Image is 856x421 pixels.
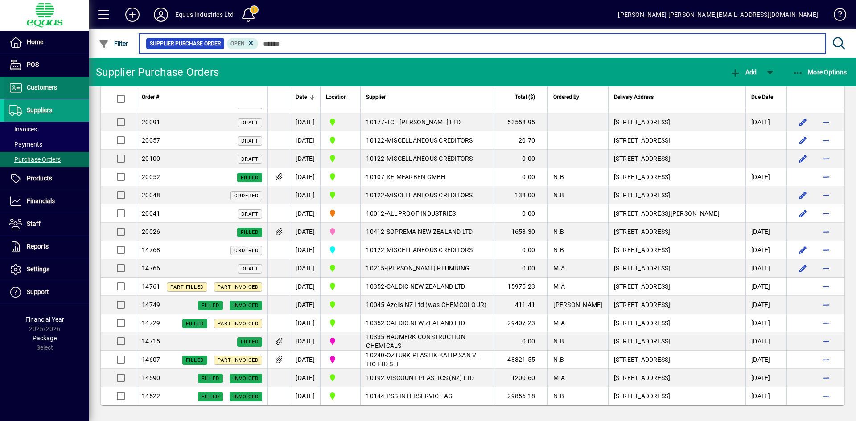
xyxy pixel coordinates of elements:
[142,92,262,102] div: Order #
[142,119,160,126] span: 20091
[326,281,355,292] span: 1B BLENHEIM
[553,301,602,308] span: [PERSON_NAME]
[494,204,547,223] td: 0.00
[241,266,259,272] span: Draft
[170,284,204,290] span: Part Filled
[819,151,833,166] button: More options
[387,137,473,144] span: MISCELLANEOUS CREDITORS
[793,69,847,76] span: More Options
[360,223,494,241] td: -
[796,206,810,221] button: Edit
[494,332,547,351] td: 0.00
[290,296,320,314] td: [DATE]
[290,168,320,186] td: [DATE]
[790,64,849,80] button: More Options
[745,241,786,259] td: [DATE]
[553,92,602,102] div: Ordered By
[745,223,786,241] td: [DATE]
[241,175,259,180] span: Filled
[142,192,160,199] span: 20048
[326,245,355,255] span: 3C CENTRAL
[745,113,786,131] td: [DATE]
[218,284,259,290] span: Part Invoiced
[366,119,384,126] span: 10177
[745,369,786,387] td: [DATE]
[27,38,43,45] span: Home
[745,332,786,351] td: [DATE]
[290,204,320,223] td: [DATE]
[366,333,465,349] span: BAUMERK CONSTRUCTION CHEMICALS
[387,155,473,162] span: MISCELLANEOUS CREDITORS
[4,281,89,303] a: Support
[796,243,810,257] button: Edit
[234,248,259,253] span: Ordered
[796,133,810,147] button: Edit
[494,259,547,278] td: 0.00
[494,168,547,186] td: 0.00
[9,126,37,133] span: Invoices
[4,122,89,137] a: Invoices
[142,228,160,235] span: 20026
[751,92,781,102] div: Due Date
[387,374,474,381] span: VISCOUNT PLASTICS (NZ) LTD
[494,278,547,296] td: 15975.23
[233,376,259,381] span: Invoiced
[142,155,160,162] span: 20100
[366,352,384,359] span: 10240
[553,374,565,381] span: M.A
[27,243,49,250] span: Reports
[360,204,494,223] td: -
[387,119,461,126] span: TCL [PERSON_NAME] LTD
[819,225,833,239] button: More options
[326,299,355,310] span: 1B BLENHEIM
[27,61,39,68] span: POS
[366,210,384,217] span: 10012
[142,246,160,253] span: 14768
[360,369,494,387] td: -
[608,168,746,186] td: [STREET_ADDRESS]
[608,113,746,131] td: [STREET_ADDRESS]
[553,392,564,400] span: N.B
[494,241,547,259] td: 0.00
[4,190,89,213] a: Financials
[230,41,245,47] span: Open
[290,131,320,150] td: [DATE]
[186,357,204,363] span: Filled
[142,92,159,102] span: Order #
[142,265,160,272] span: 14766
[819,298,833,312] button: More options
[366,92,489,102] div: Supplier
[730,69,757,76] span: Add
[494,223,547,241] td: 1658.30
[9,156,61,163] span: Purchase Orders
[608,296,746,314] td: [STREET_ADDRESS]
[27,106,52,114] span: Suppliers
[25,316,64,323] span: Financial Year
[387,192,473,199] span: MISCELLANEOUS CREDITORS
[360,278,494,296] td: -
[553,92,579,102] span: Ordered By
[360,259,494,278] td: -
[819,352,833,367] button: More options
[241,211,259,217] span: Draft
[142,338,160,345] span: 14715
[360,186,494,204] td: -
[33,335,57,342] span: Package
[387,210,456,217] span: ALLPROOF INDUSTRIES
[360,131,494,150] td: -
[202,302,219,308] span: Filled
[366,301,384,308] span: 10045
[9,141,42,148] span: Payments
[614,92,654,102] span: Delivery Address
[745,296,786,314] td: [DATE]
[387,301,487,308] span: Azelis NZ Ltd (was CHEMCOLOUR)
[608,259,746,278] td: [STREET_ADDRESS]
[827,2,845,31] a: Knowledge Base
[745,259,786,278] td: [DATE]
[608,186,746,204] td: [STREET_ADDRESS]
[360,332,494,351] td: -
[618,8,818,22] div: [PERSON_NAME] [PERSON_NAME][EMAIL_ADDRESS][DOMAIN_NAME]
[326,208,355,219] span: 4S SOUTHERN
[494,296,547,314] td: 411.41
[290,369,320,387] td: [DATE]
